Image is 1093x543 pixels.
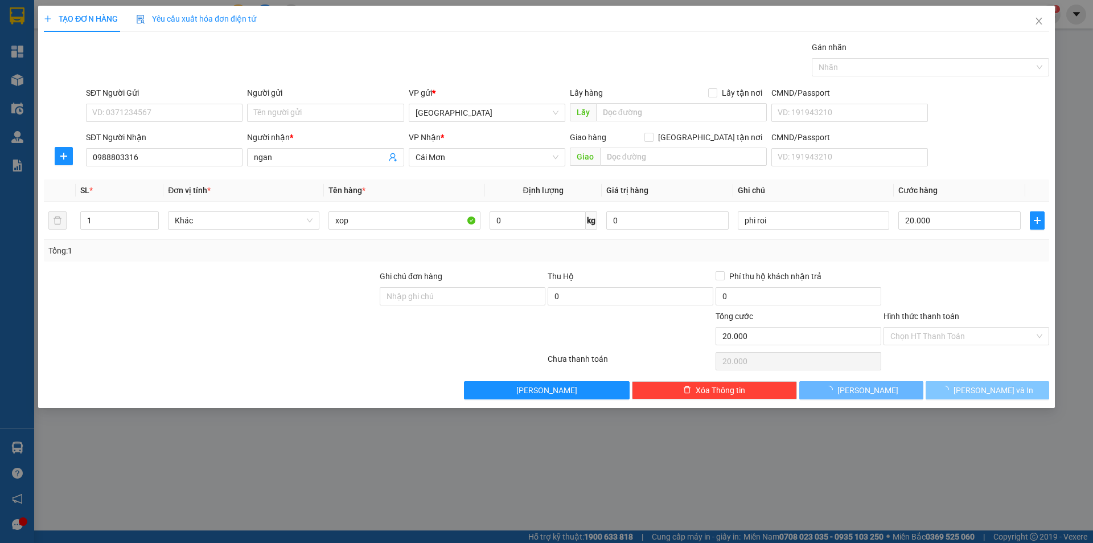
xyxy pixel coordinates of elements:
[86,131,243,144] div: SĐT Người Nhận
[717,87,767,99] span: Lấy tận nơi
[328,186,365,195] span: Tên hàng
[825,386,837,394] span: loading
[696,384,745,397] span: Xóa Thông tin
[733,179,894,202] th: Ghi chú
[771,131,928,144] div: CMND/Passport
[380,287,545,305] input: Ghi chú đơn hàng
[941,386,954,394] span: loading
[1023,6,1055,38] button: Close
[654,131,767,144] span: [GEOGRAPHIC_DATA] tận nơi
[86,87,243,99] div: SĐT Người Gửi
[546,353,714,373] div: Chưa thanh toán
[596,103,767,121] input: Dọc đường
[416,149,558,166] span: Cái Mơn
[168,186,211,195] span: Đơn vị tính
[837,384,898,397] span: [PERSON_NAME]
[136,15,145,24] img: icon
[898,186,938,195] span: Cước hàng
[380,272,442,281] label: Ghi chú đơn hàng
[632,381,798,399] button: deleteXóa Thông tin
[548,272,574,281] span: Thu Hộ
[586,211,597,230] span: kg
[409,133,441,142] span: VP Nhận
[328,211,480,230] input: VD: Bàn, Ghế
[570,103,596,121] span: Lấy
[464,381,630,399] button: [PERSON_NAME]
[570,88,603,97] span: Lấy hàng
[388,153,397,162] span: user-add
[683,386,691,395] span: delete
[799,381,923,399] button: [PERSON_NAME]
[48,211,67,230] button: delete
[884,312,959,321] label: Hình thức thanh toán
[570,133,606,142] span: Giao hàng
[771,87,928,99] div: CMND/Passport
[416,104,558,121] span: Sài Gòn
[136,14,256,23] span: Yêu cầu xuất hóa đơn điện tử
[1034,17,1043,26] span: close
[48,244,422,257] div: Tổng: 1
[1030,211,1045,230] button: plus
[738,211,889,230] input: Ghi Chú
[409,87,565,99] div: VP gửi
[55,152,72,161] span: plus
[954,384,1033,397] span: [PERSON_NAME] và In
[247,131,404,144] div: Người nhận
[570,148,600,166] span: Giao
[606,186,648,195] span: Giá trị hàng
[55,147,73,165] button: plus
[716,312,753,321] span: Tổng cước
[523,186,564,195] span: Định lượng
[175,212,313,229] span: Khác
[606,211,729,230] input: 0
[725,270,826,283] span: Phí thu hộ khách nhận trả
[516,384,577,397] span: [PERSON_NAME]
[247,87,404,99] div: Người gửi
[1030,216,1044,225] span: plus
[600,148,767,166] input: Dọc đường
[812,43,847,52] label: Gán nhãn
[44,14,118,23] span: TẠO ĐƠN HÀNG
[44,15,52,23] span: plus
[926,381,1049,399] button: [PERSON_NAME] và In
[80,186,89,195] span: SL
